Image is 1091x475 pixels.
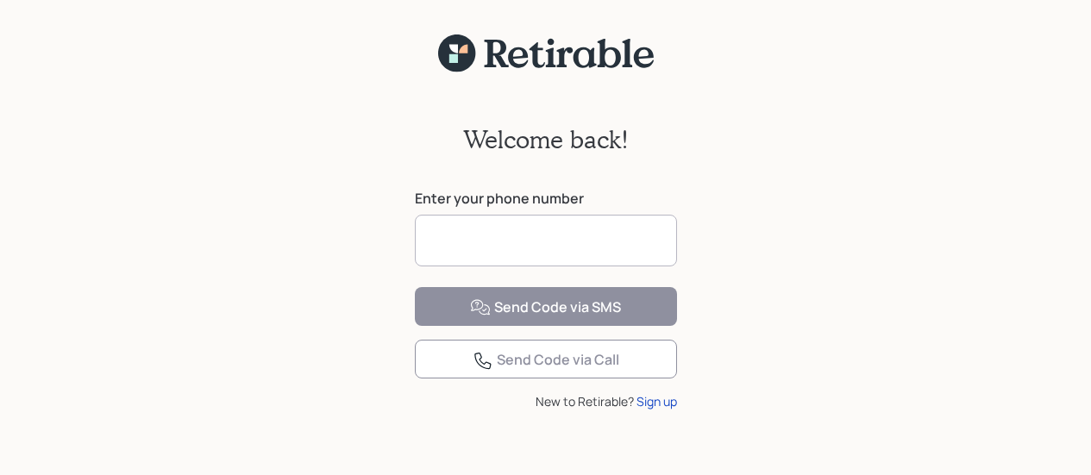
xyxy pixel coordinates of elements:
div: Sign up [636,392,677,410]
button: Send Code via SMS [415,287,677,326]
div: New to Retirable? [415,392,677,410]
label: Enter your phone number [415,189,677,208]
div: Send Code via SMS [470,297,621,318]
h2: Welcome back! [463,125,629,154]
div: Send Code via Call [473,350,619,371]
button: Send Code via Call [415,340,677,378]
